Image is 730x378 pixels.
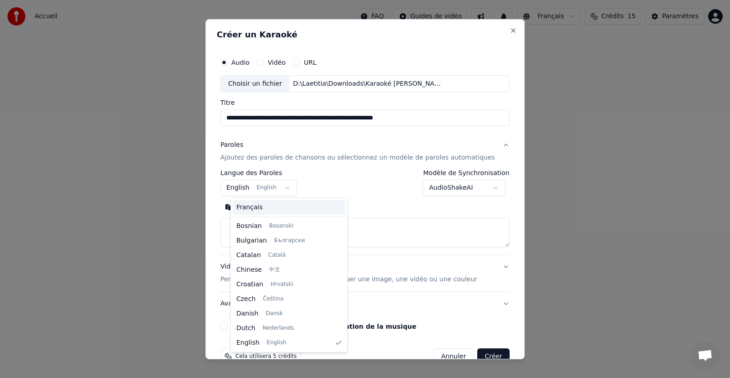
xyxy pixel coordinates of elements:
span: 中文 [269,266,280,274]
span: Bosanski [269,223,293,230]
span: Chinese [236,265,262,274]
span: Czech [236,295,255,304]
span: Hrvatski [271,281,293,288]
span: Croatian [236,280,263,289]
span: Dansk [266,310,282,317]
span: Bosnian [236,222,262,231]
span: Danish [236,309,258,318]
span: Bulgarian [236,236,267,245]
span: English [236,338,260,347]
span: Catalan [236,251,261,260]
span: English [267,339,287,347]
span: Български [274,237,305,244]
span: Dutch [236,324,255,333]
span: Čeština [263,295,283,303]
span: Nederlands [263,325,294,332]
span: Français [236,203,263,212]
span: Català [268,252,286,259]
